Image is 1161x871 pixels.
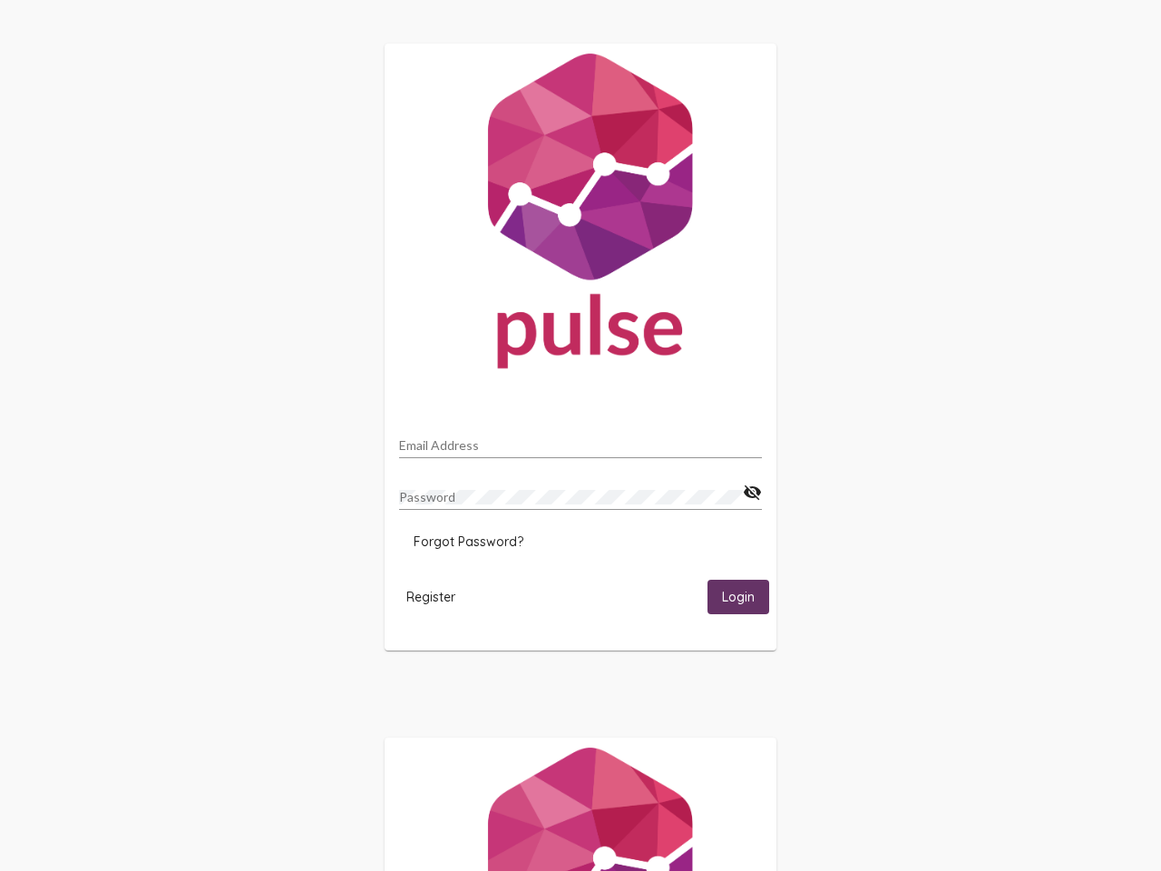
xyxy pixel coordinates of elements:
button: Register [392,580,470,613]
button: Login [707,580,769,613]
span: Login [722,590,755,606]
span: Register [406,589,455,605]
img: Pulse For Good Logo [385,44,776,387]
span: Forgot Password? [414,533,523,550]
button: Forgot Password? [399,525,538,558]
mat-icon: visibility_off [743,482,762,504]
